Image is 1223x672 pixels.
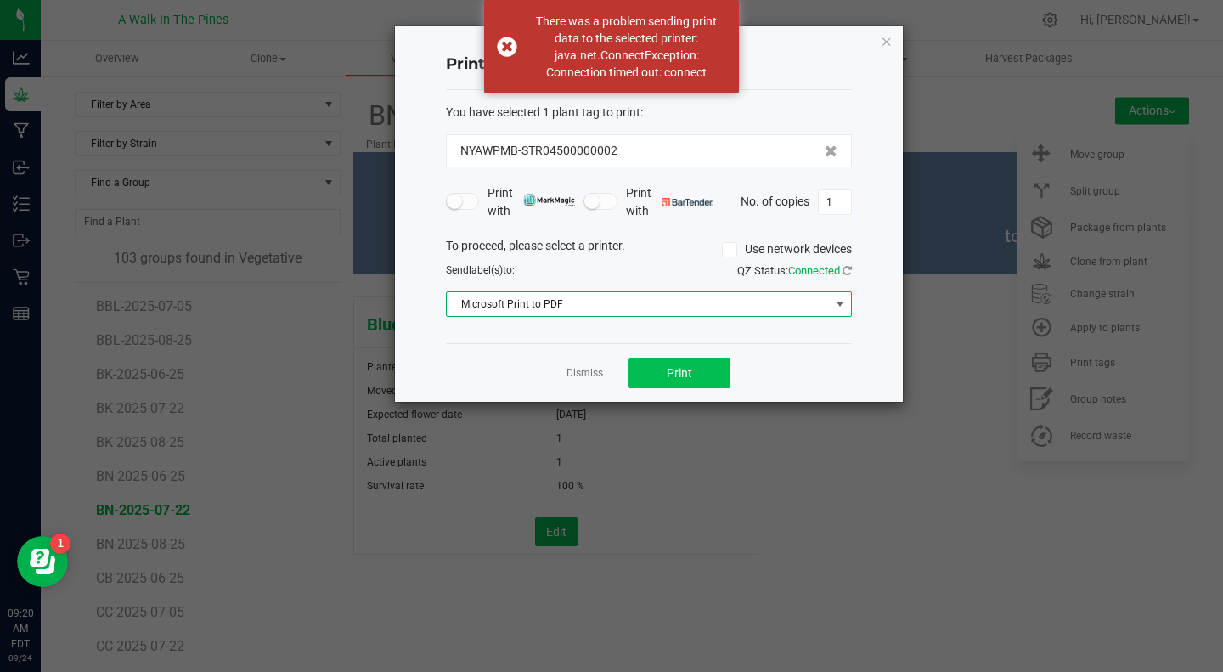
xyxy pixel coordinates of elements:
span: No. of copies [741,194,809,207]
span: Print [667,366,692,380]
div: To proceed, please select a printer. [433,237,865,263]
a: Dismiss [566,366,603,381]
iframe: Resource center unread badge [50,534,70,554]
button: Print [628,358,730,388]
span: Connected [788,264,840,277]
label: Use network devices [722,240,852,258]
span: Print with [626,184,713,220]
span: Microsoft Print to PDF [447,292,830,316]
img: bartender.png [662,198,713,206]
div: : [446,104,852,121]
iframe: Resource center [17,536,68,587]
h4: Print plant tag [446,54,852,76]
div: There was a problem sending print data to the selected printer: java.net.ConnectException: Connec... [527,13,726,81]
img: mark_magic_cybra.png [523,194,575,206]
span: label(s) [469,264,503,276]
span: Print with [488,184,575,220]
span: NYAWPMB-STR04500000002 [460,142,617,160]
span: QZ Status: [737,264,852,277]
span: You have selected 1 plant tag to print [446,105,640,119]
span: Send to: [446,264,515,276]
